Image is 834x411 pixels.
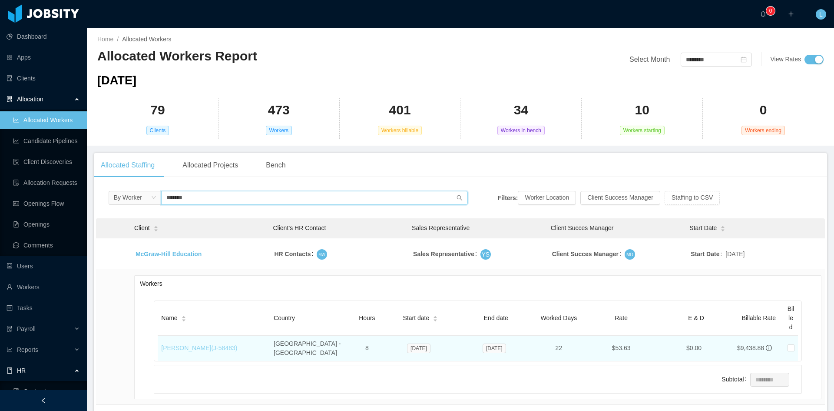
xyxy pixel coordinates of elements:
[181,314,186,321] div: Sort
[117,36,119,43] span: /
[7,70,80,87] a: icon: auditClients
[498,194,518,201] strong: Filters:
[457,195,463,201] i: icon: search
[175,153,245,177] div: Allocated Projects
[7,96,13,102] i: icon: solution
[136,251,202,257] a: McGraw-Hill Education
[266,126,292,135] span: Workers
[433,315,438,317] i: icon: caret-up
[140,276,816,292] div: Workers
[751,373,789,386] input: Subtotal
[13,383,80,400] a: icon: bookContracts
[97,74,136,87] span: [DATE]
[13,111,80,129] a: icon: line-chartAllocated Workers
[635,101,649,119] h2: 10
[7,278,80,296] a: icon: userWorkers
[433,318,438,321] i: icon: caret-down
[584,336,659,361] td: $53.63
[17,346,38,353] span: Reports
[615,314,628,321] span: Rate
[359,314,375,321] span: Hours
[721,225,725,227] i: icon: caret-up
[146,126,169,135] span: Clients
[407,344,430,353] span: [DATE]
[534,336,584,361] td: 22
[351,336,383,361] td: 8
[497,126,545,135] span: Workers in bench
[181,315,186,317] i: icon: caret-up
[7,28,80,45] a: icon: pie-chartDashboard
[153,224,159,231] div: Sort
[788,305,794,331] span: Billed
[153,228,158,231] i: icon: caret-down
[7,326,13,332] i: icon: file-protect
[389,101,411,119] h2: 401
[514,101,528,119] h2: 34
[540,314,577,321] span: Worked Days
[413,251,474,257] strong: Sales Representative
[114,191,142,204] div: By Worker
[7,257,80,275] a: icon: robotUsers
[720,224,725,231] div: Sort
[13,195,80,212] a: icon: idcardOpenings Flow
[518,191,576,205] button: Worker Location
[760,101,767,119] h2: 0
[181,318,186,321] i: icon: caret-down
[97,36,113,43] a: Home
[689,224,717,233] span: Start Date
[620,126,665,135] span: Workers starting
[153,225,158,227] i: icon: caret-up
[482,249,490,260] span: YS
[484,314,508,321] span: End date
[17,96,43,103] span: Allocation
[412,224,470,231] span: Sales Representative
[770,56,801,63] span: View Rates
[151,195,156,201] i: icon: down
[686,344,702,351] span: $0.00
[403,314,430,323] span: Start date
[691,251,719,257] strong: Start Date
[552,251,619,257] strong: Client Succes Manager
[97,47,460,65] h2: Allocated Workers Report
[94,153,162,177] div: Allocated Staffing
[483,344,506,353] span: [DATE]
[161,314,177,323] span: Name
[270,336,351,361] td: [GEOGRAPHIC_DATA] - [GEOGRAPHIC_DATA]
[760,11,766,17] i: icon: bell
[688,314,704,321] span: E & D
[150,101,165,119] h2: 79
[13,153,80,170] a: icon: file-searchClient Discoveries
[122,36,171,43] span: Allocated Workers
[7,49,80,66] a: icon: appstoreApps
[275,251,311,257] strong: HR Contacts
[17,367,26,374] span: HR
[13,132,80,150] a: icon: line-chartCandidate Pipelines
[551,224,614,231] span: Client Succes Manager
[741,126,785,135] span: Workers ending
[13,216,80,233] a: icon: file-textOpenings
[741,314,776,321] span: Billable Rate
[7,347,13,353] i: icon: line-chart
[788,11,794,17] i: icon: plus
[721,376,750,383] label: Subtotal
[741,57,747,63] i: icon: calendar
[17,325,36,332] span: Payroll
[161,344,237,351] a: [PERSON_NAME](J-58483)
[319,251,325,257] span: MW
[580,191,660,205] button: Client Success Manager
[819,9,823,20] span: L
[259,153,292,177] div: Bench
[378,126,422,135] span: Workers billable
[626,251,633,258] span: MD
[665,191,720,205] button: Staffing to CSV
[766,345,772,351] span: info-circle
[737,344,764,353] div: $9,438.88
[134,224,150,233] span: Client
[766,7,775,15] sup: 0
[13,237,80,254] a: icon: messageComments
[629,56,670,63] span: Select Month
[268,101,290,119] h2: 473
[273,224,326,231] span: Client’s HR Contact
[7,299,80,317] a: icon: profileTasks
[433,314,438,321] div: Sort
